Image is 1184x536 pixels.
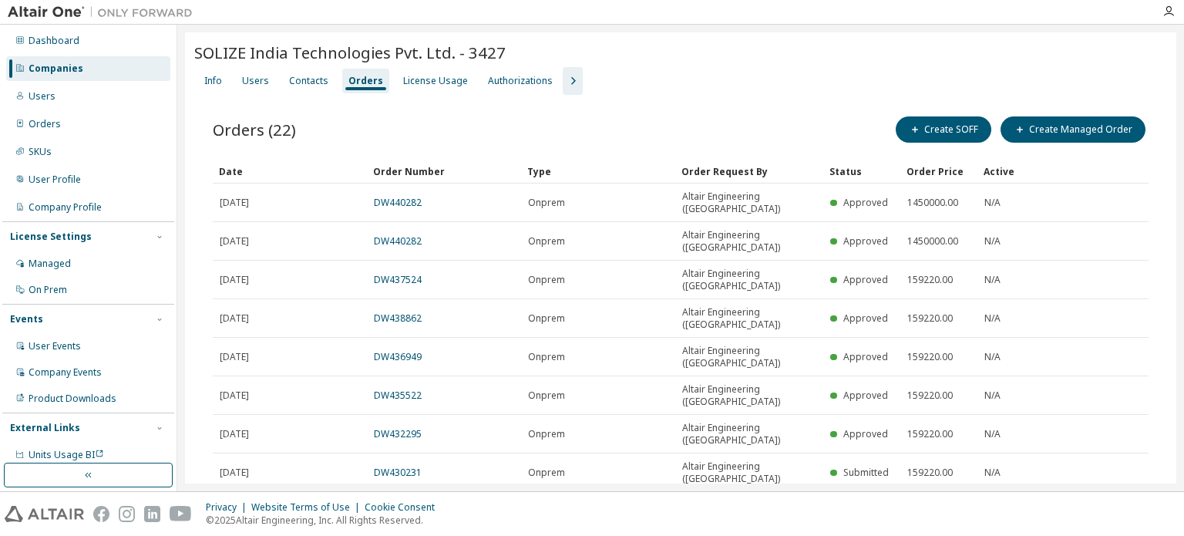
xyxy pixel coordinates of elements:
[251,501,365,514] div: Website Terms of Use
[29,118,61,130] div: Orders
[374,234,422,248] a: DW440282
[29,90,55,103] div: Users
[907,312,953,325] span: 159220.00
[10,231,92,243] div: License Settings
[984,467,1001,479] span: N/A
[374,389,422,402] a: DW435522
[29,201,102,214] div: Company Profile
[907,428,953,440] span: 159220.00
[374,427,422,440] a: DW432295
[843,427,888,440] span: Approved
[681,159,817,184] div: Order Request By
[242,75,269,87] div: Users
[682,268,816,292] span: Altair Engineering ([GEOGRAPHIC_DATA])
[194,42,506,63] span: SOLIZE India Technologies Pvt. Ltd. - 3427
[682,422,816,447] span: Altair Engineering ([GEOGRAPHIC_DATA])
[365,501,444,514] div: Cookie Consent
[907,467,953,479] span: 159220.00
[220,235,249,248] span: [DATE]
[29,448,104,461] span: Units Usage BI
[220,467,249,479] span: [DATE]
[843,466,889,479] span: Submitted
[528,467,565,479] span: Onprem
[843,234,888,248] span: Approved
[907,274,953,286] span: 159220.00
[528,312,565,325] span: Onprem
[374,273,422,286] a: DW437524
[984,312,1001,325] span: N/A
[682,345,816,369] span: Altair Engineering ([GEOGRAPHIC_DATA])
[528,351,565,363] span: Onprem
[907,197,958,209] span: 1450000.00
[10,422,80,434] div: External Links
[170,506,192,522] img: youtube.svg
[29,393,116,405] div: Product Downloads
[374,196,422,209] a: DW440282
[984,428,1001,440] span: N/A
[984,159,1048,184] div: Active
[528,428,565,440] span: Onprem
[843,273,888,286] span: Approved
[374,312,422,325] a: DW438862
[10,313,43,325] div: Events
[220,274,249,286] span: [DATE]
[682,383,816,408] span: Altair Engineering ([GEOGRAPHIC_DATA])
[488,75,553,87] div: Authorizations
[29,258,71,270] div: Managed
[907,389,953,402] span: 159220.00
[220,197,249,209] span: [DATE]
[528,235,565,248] span: Onprem
[29,340,81,352] div: User Events
[984,235,1001,248] span: N/A
[984,351,1001,363] span: N/A
[829,159,894,184] div: Status
[528,389,565,402] span: Onprem
[220,351,249,363] span: [DATE]
[843,350,888,363] span: Approved
[374,466,422,479] a: DW430231
[219,159,361,184] div: Date
[119,506,135,522] img: instagram.svg
[984,389,1001,402] span: N/A
[373,159,515,184] div: Order Number
[220,428,249,440] span: [DATE]
[204,75,222,87] div: Info
[206,501,251,514] div: Privacy
[289,75,328,87] div: Contacts
[843,312,888,325] span: Approved
[5,506,84,522] img: altair_logo.svg
[93,506,109,522] img: facebook.svg
[527,159,669,184] div: Type
[29,35,79,47] div: Dashboard
[528,197,565,209] span: Onprem
[907,351,953,363] span: 159220.00
[403,75,468,87] div: License Usage
[29,62,83,75] div: Companies
[843,389,888,402] span: Approved
[906,159,971,184] div: Order Price
[206,514,444,527] p: © 2025 Altair Engineering, Inc. All Rights Reserved.
[374,350,422,363] a: DW436949
[220,389,249,402] span: [DATE]
[29,174,81,186] div: User Profile
[213,119,296,140] span: Orders (22)
[843,196,888,209] span: Approved
[984,274,1001,286] span: N/A
[1001,116,1145,143] button: Create Managed Order
[907,235,958,248] span: 1450000.00
[528,274,565,286] span: Onprem
[984,197,1001,209] span: N/A
[29,146,52,158] div: SKUs
[682,306,816,331] span: Altair Engineering ([GEOGRAPHIC_DATA])
[144,506,160,522] img: linkedin.svg
[896,116,991,143] button: Create SOFF
[220,312,249,325] span: [DATE]
[682,190,816,215] span: Altair Engineering ([GEOGRAPHIC_DATA])
[682,460,816,485] span: Altair Engineering ([GEOGRAPHIC_DATA])
[682,229,816,254] span: Altair Engineering ([GEOGRAPHIC_DATA])
[8,5,200,20] img: Altair One
[29,284,67,296] div: On Prem
[348,75,383,87] div: Orders
[29,366,102,379] div: Company Events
